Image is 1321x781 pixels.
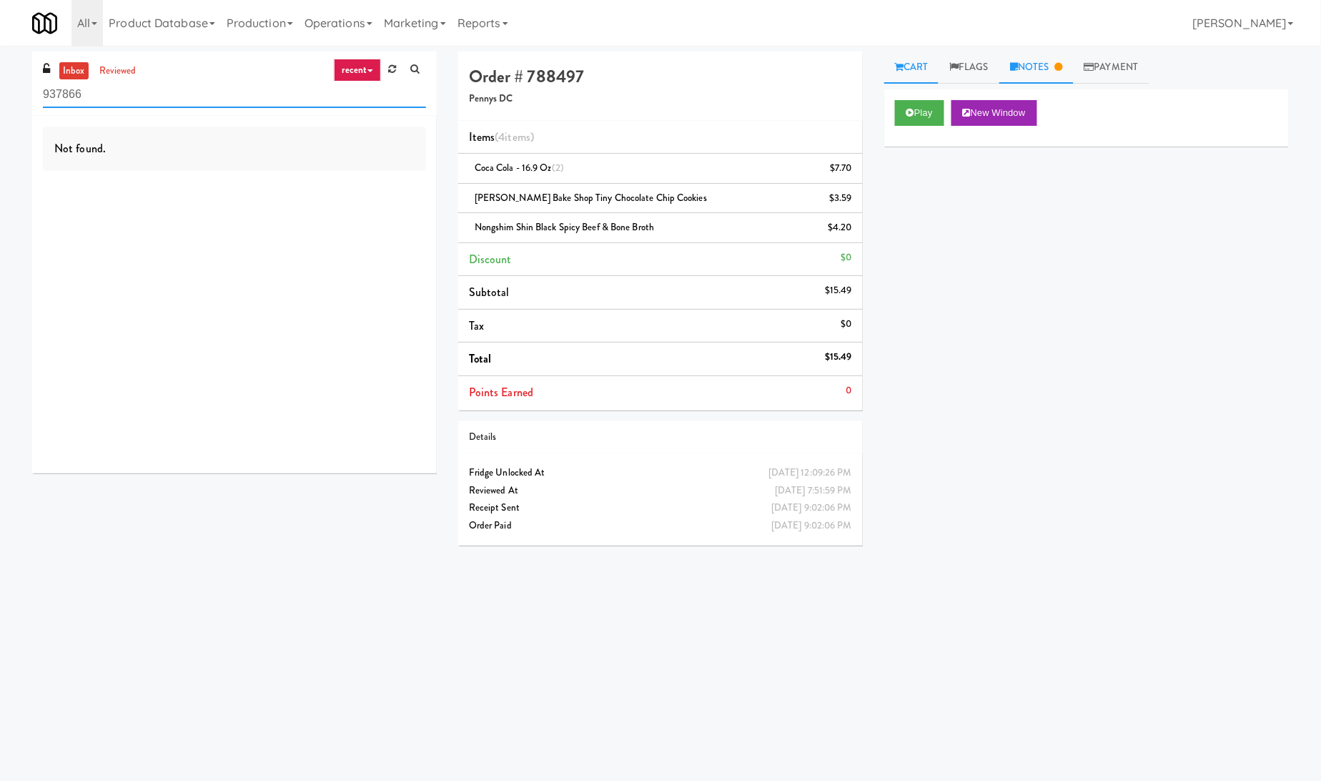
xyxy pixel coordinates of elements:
span: (2) [552,161,564,175]
div: $3.59 [829,190,852,207]
input: Search vision orders [43,82,426,108]
span: Total [469,350,492,367]
div: [DATE] 7:51:59 PM [775,482,852,500]
a: recent [334,59,381,82]
ng-pluralize: items [505,129,531,145]
div: $0 [841,315,852,333]
span: Items [469,129,534,145]
div: $15.49 [825,348,852,366]
img: Micromart [32,11,57,36]
div: Fridge Unlocked At [469,464,852,482]
div: 0 [846,382,852,400]
a: Cart [884,51,939,84]
div: Receipt Sent [469,499,852,517]
div: $7.70 [830,159,852,177]
a: inbox [59,62,89,80]
div: [DATE] 12:09:26 PM [768,464,852,482]
div: Reviewed At [469,482,852,500]
a: Notes [999,51,1074,84]
button: New Window [951,100,1037,126]
div: Order Paid [469,517,852,535]
span: Points Earned [469,384,533,401]
div: [DATE] 9:02:06 PM [771,499,852,517]
span: [PERSON_NAME] Bake Shop Tiny Chocolate Chip Cookies [475,191,707,205]
div: [DATE] 9:02:06 PM [771,517,852,535]
span: Nongshim Shin Black Spicy Beef & Bone Broth [475,220,654,234]
div: $15.49 [825,282,852,300]
a: Flags [939,51,999,84]
a: reviewed [96,62,140,80]
span: Not found. [54,140,106,157]
h5: Pennys DC [469,94,852,104]
div: $0 [841,249,852,267]
button: Play [895,100,944,126]
span: Discount [469,251,512,267]
div: $4.20 [828,219,852,237]
span: Coca Cola - 16.9 oz [475,161,564,175]
span: Tax [469,318,484,334]
div: Details [469,428,852,446]
a: Payment [1074,51,1149,84]
span: Subtotal [469,284,510,300]
span: (4 ) [495,129,534,145]
h4: Order # 788497 [469,67,852,86]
